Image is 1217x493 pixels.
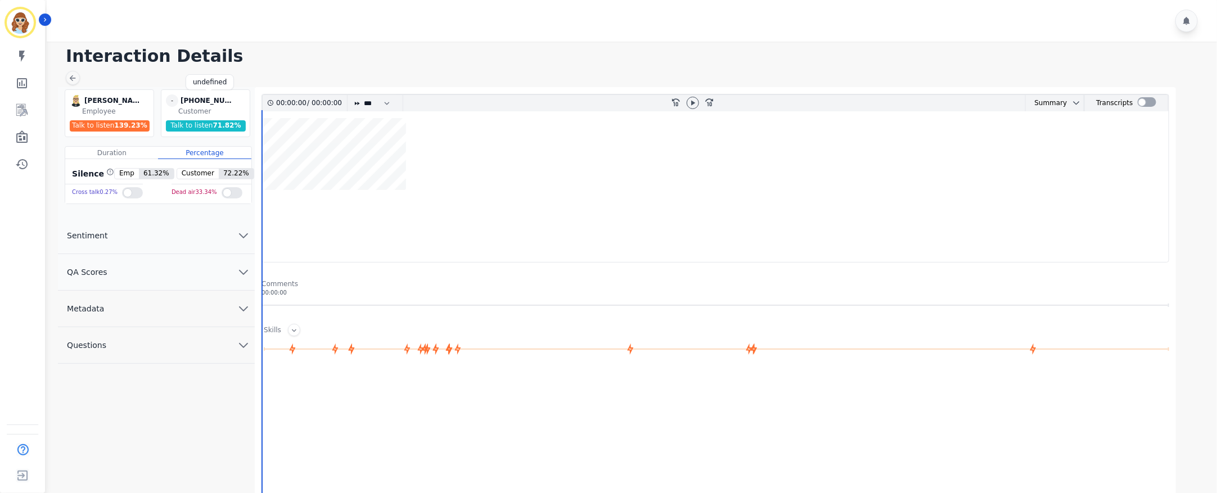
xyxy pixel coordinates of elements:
div: / [276,95,345,111]
div: Dead air 33.34 % [172,184,217,201]
span: Questions [58,340,115,351]
svg: chevron down [237,229,250,242]
button: QA Scores chevron down [58,254,255,291]
button: Questions chevron down [58,327,255,364]
svg: chevron down [237,338,250,352]
span: 71.82 % [213,121,241,129]
svg: chevron down [1072,98,1081,107]
div: Percentage [158,147,251,159]
div: [PHONE_NUMBER] [181,94,237,107]
span: - [166,94,178,107]
button: chevron down [1067,98,1081,107]
div: Talk to listen [166,120,246,132]
div: Skills [264,325,281,336]
div: 00:00:00 [309,95,340,111]
span: Sentiment [58,230,116,241]
div: Customer [178,107,247,116]
div: [PERSON_NAME] [84,94,141,107]
div: Summary [1026,95,1067,111]
span: Customer [177,169,219,179]
div: 00:00:00 [276,95,307,111]
div: Comments [262,279,1169,288]
button: Sentiment chevron down [58,218,255,254]
button: Metadata chevron down [58,291,255,327]
span: 139.23 % [114,121,147,129]
div: Talk to listen [70,120,150,132]
div: 00:00:00 [262,288,1169,297]
h1: Interaction Details [66,46,1206,66]
span: Metadata [58,303,113,314]
svg: chevron down [237,265,250,279]
div: Transcripts [1097,95,1133,111]
div: Duration [65,147,158,159]
div: undefined [193,78,227,87]
span: Emp [115,169,139,179]
svg: chevron down [237,302,250,315]
div: Silence [70,168,114,179]
div: Cross talk 0.27 % [72,184,118,201]
span: 61.32 % [139,169,174,179]
span: 72.22 % [219,169,254,179]
img: Bordered avatar [7,9,34,36]
span: QA Scores [58,266,116,278]
div: Employee [82,107,151,116]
